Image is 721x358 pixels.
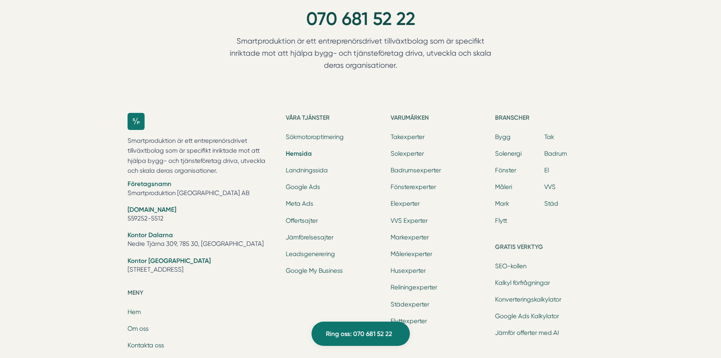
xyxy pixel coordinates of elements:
a: Solexperter [391,150,424,157]
a: Leadsgenerering [286,250,335,258]
a: 070 681 52 22 [306,8,415,30]
a: Måleri [495,183,512,191]
a: Städexperter [391,301,429,308]
li: 559252-5512 [128,205,277,225]
a: Mark [495,200,509,207]
a: Måleriexperter [391,250,432,258]
h5: Gratis verktyg [495,242,593,254]
a: El [544,167,549,174]
strong: Företagsnamn [128,180,171,188]
a: VVS [544,183,556,191]
a: Markexperter [391,234,429,241]
a: Badrumsexperter [391,167,441,174]
a: Landningssida [286,167,328,174]
strong: Kontor [GEOGRAPHIC_DATA] [128,257,211,264]
a: Ring oss: 070 681 52 22 [311,322,410,346]
a: Reliningexperter [391,284,437,291]
a: Jämför offerter med AI [495,329,559,336]
a: Jämförelsesajter [286,234,333,241]
a: Konverteringskalkylator [495,296,561,303]
a: SEO-kollen [495,263,526,270]
h5: Meny [128,288,277,300]
a: Takexperter [391,133,425,141]
strong: [DOMAIN_NAME] [128,206,176,213]
a: Städ [544,200,558,207]
span: Ring oss: 070 681 52 22 [326,329,392,339]
a: Badrum [544,150,567,157]
a: Fönster [495,167,516,174]
li: Smartproduktion [GEOGRAPHIC_DATA] AB [128,180,277,199]
li: Nedre Tjärna 309, 785 30, [GEOGRAPHIC_DATA] [128,231,277,250]
a: Kontakta oss [128,342,164,349]
a: Google Ads Kalkylator [495,313,559,320]
a: Meta Ads [286,200,313,207]
a: Fönsterexperter [391,183,436,191]
h5: Varumärken [391,113,489,125]
a: Hemsida [286,150,312,157]
a: Flytt [495,217,507,224]
a: Solenergi [495,150,522,157]
a: Husexperter [391,267,426,274]
a: Bygg [495,133,511,141]
a: Sökmotoroptimering [286,133,344,141]
a: Elexperter [391,200,420,207]
a: Offertsajter [286,217,318,224]
a: Google Ads [286,183,320,191]
a: VVS Experter [391,217,428,224]
a: Google My Business [286,267,343,274]
a: Flyttexperter [391,317,427,325]
a: Kalkyl förfrågningar [495,279,550,286]
a: Hem [128,308,141,316]
a: Om oss [128,325,149,332]
p: Smartproduktion är ett entreprenörsdrivet tillväxtbolag som är specifikt inriktade mot att hjälpa... [128,136,277,176]
h5: Branscher [495,113,593,125]
p: Smartproduktion är ett entreprenörsdrivet tillväxtbolag som är specifikt inriktade mot att hjälpa... [215,35,506,75]
a: Tak [544,133,554,141]
strong: Kontor Dalarna [128,231,173,239]
li: [STREET_ADDRESS] [128,256,277,276]
h5: Våra tjänster [286,113,384,125]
